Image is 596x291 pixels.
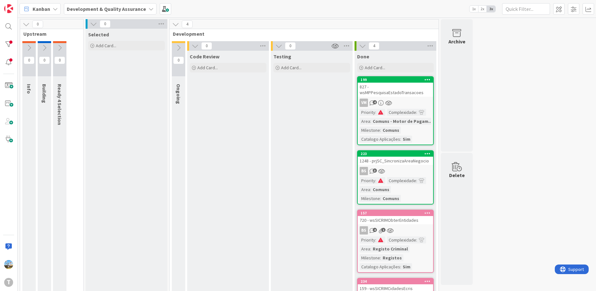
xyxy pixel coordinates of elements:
span: : [380,254,381,261]
div: 720 - wsSICRIMObterEntidades [358,216,433,224]
span: 4 [369,42,379,50]
span: : [400,136,401,143]
div: BS [358,226,433,235]
input: Quick Filter... [502,3,550,15]
span: 0 [285,42,296,50]
div: Registo Criminal [371,245,409,252]
div: 2231248 - prjSC_SincronizaAreaNegocio [358,151,433,165]
div: Complexidade [387,177,416,184]
span: 4 [373,228,377,232]
span: : [380,195,381,202]
div: Area [360,118,370,125]
span: 4 [373,100,377,104]
div: Complexidade [387,236,416,243]
div: BS [358,167,433,175]
span: 1x [470,6,478,12]
span: Upstream [23,31,75,37]
div: Sim [401,263,412,270]
div: Registos [381,254,403,261]
span: 0 [201,42,212,50]
div: BS [360,167,368,175]
span: : [380,127,381,134]
div: 234 [358,279,433,284]
div: 157 [361,211,433,215]
span: 3x [487,6,495,12]
span: : [370,186,371,193]
span: 0 [32,20,43,28]
div: Area [360,245,370,252]
div: 157720 - wsSICRIMObterEntidades [358,210,433,224]
span: Code Review [190,53,219,60]
b: Development & Quality Assurance [67,6,146,12]
div: 157 [358,210,433,216]
span: Building [41,84,48,103]
span: Selected [88,31,109,38]
div: Catalogo Aplicações [360,263,400,270]
div: 199827 - wsMPPesquisaEstadoTransacoes [358,77,433,97]
span: Kanban [33,5,50,13]
span: 2x [478,6,487,12]
div: Catalogo Aplicações [360,136,400,143]
span: : [370,245,371,252]
div: Comuns [381,195,401,202]
span: Testing [273,53,291,60]
div: Priority [360,236,375,243]
div: Milestone [360,254,380,261]
span: Add Card... [197,65,218,71]
span: 0 [54,56,65,64]
div: 1248 - prjSC_SincronizaAreaNegocio [358,157,433,165]
div: Comuns [381,127,401,134]
div: Archive [448,38,465,45]
span: : [416,177,417,184]
span: Ongoing [175,84,182,104]
div: Milestone [360,127,380,134]
div: BS [360,226,368,235]
span: : [370,118,371,125]
span: Support [13,1,29,9]
span: : [416,236,417,243]
div: Sim [401,136,412,143]
span: Info [26,84,32,94]
img: Visit kanbanzone.com [4,4,13,13]
span: Add Card... [96,43,116,48]
span: 0 [24,56,34,64]
div: VM [360,99,368,107]
span: Ready 4 Selection [57,84,63,125]
span: 4 [182,20,193,28]
div: Priority [360,177,375,184]
div: Comuns - Motor de Pagam... [371,118,434,125]
span: : [416,109,417,116]
span: : [375,109,376,116]
span: : [375,236,376,243]
span: : [400,263,401,270]
div: Priority [360,109,375,116]
span: 0 [100,20,111,28]
div: Comuns [371,186,391,193]
span: 1 [381,228,386,232]
div: 827 - wsMPPesquisaEstadoTransacoes [358,83,433,97]
span: 0 [173,56,184,64]
span: Development [173,31,431,37]
span: Done [357,53,369,60]
div: 199 [358,77,433,83]
div: 234 [361,279,433,284]
div: 223 [358,151,433,157]
img: DG [4,260,13,269]
span: 3 [373,168,377,173]
div: Milestone [360,195,380,202]
span: 0 [39,56,50,64]
div: Area [360,186,370,193]
div: VM [358,99,433,107]
span: : [375,177,376,184]
div: Complexidade [387,109,416,116]
div: Delete [449,171,465,179]
div: T [4,278,13,287]
div: 223 [361,152,433,156]
span: Add Card... [365,65,385,71]
span: Add Card... [281,65,302,71]
div: 199 [361,78,433,82]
